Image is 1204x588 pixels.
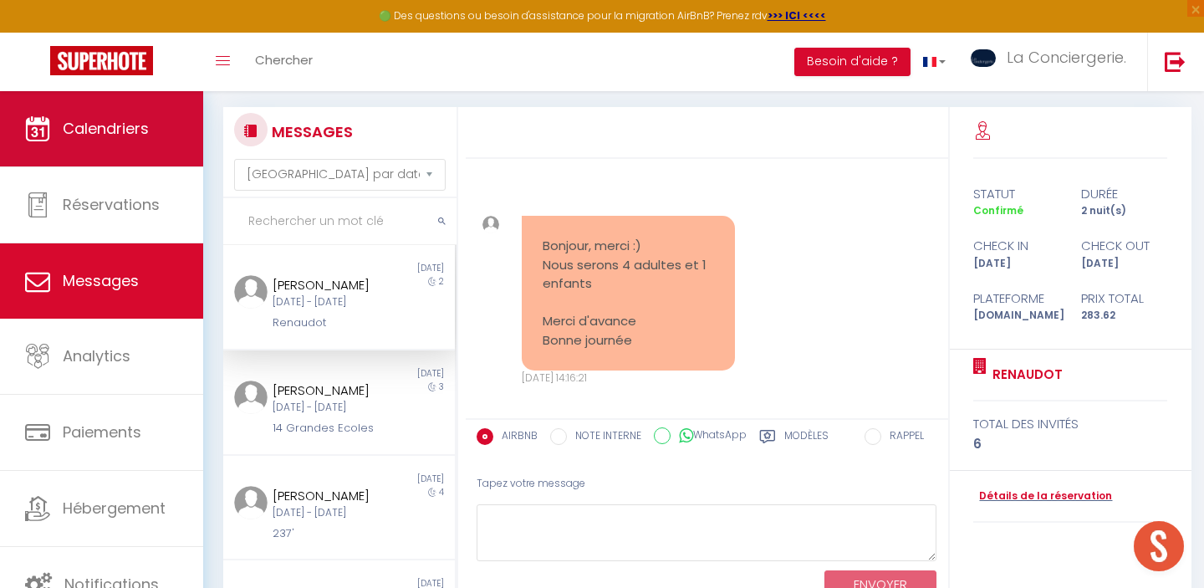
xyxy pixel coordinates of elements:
a: Chercher [242,33,325,91]
a: ... La Conciergerie. [958,33,1147,91]
div: check out [1070,236,1178,256]
img: ... [234,486,268,519]
span: Messages [63,270,139,291]
input: Rechercher un mot clé [223,198,457,245]
img: ... [234,381,268,414]
div: [DATE] [339,473,454,486]
h3: MESSAGES [268,113,353,151]
label: Modèles [784,428,829,449]
div: [DATE] - [DATE] [273,505,385,521]
div: [DATE] 14:16:21 [522,371,735,386]
div: 283.62 [1070,308,1178,324]
div: [DATE] [339,367,454,381]
span: Chercher [255,51,313,69]
div: statut [962,184,1070,204]
div: 237' [273,525,385,542]
div: 14 Grandes Ecoles [273,420,385,437]
span: Hébergement [63,498,166,519]
a: Renaudot [987,365,1063,385]
div: [PERSON_NAME] [273,486,385,506]
img: logout [1165,51,1186,72]
label: NOTE INTERNE [567,428,641,447]
div: Plateforme [962,289,1070,309]
label: AIRBNB [493,428,538,447]
span: Calendriers [63,118,149,139]
div: durée [1070,184,1178,204]
div: [DATE] [962,256,1070,272]
a: >>> ICI <<<< [768,8,826,23]
span: Réservations [63,194,160,215]
img: ... [971,49,996,67]
img: ... [234,275,268,309]
div: Tapez votre message [477,463,937,504]
img: Super Booking [50,46,153,75]
div: [DATE] [339,262,454,275]
span: 3 [439,381,444,393]
span: Paiements [63,422,141,442]
div: total des invités [973,414,1167,434]
div: 2 nuit(s) [1070,203,1178,219]
button: Besoin d'aide ? [794,48,911,76]
span: La Conciergerie. [1007,47,1126,68]
div: [PERSON_NAME] [273,275,385,295]
pre: Bonjour, merci :) Nous serons 4 adultes et 1 enfants Merci d'avance Bonne journée [543,237,714,350]
div: [DATE] - [DATE] [273,294,385,310]
span: Analytics [63,345,130,366]
div: Prix total [1070,289,1178,309]
div: Ouvrir le chat [1134,521,1184,571]
div: 6 [973,434,1167,454]
label: WhatsApp [671,427,747,446]
img: ... [482,216,500,233]
div: [DATE] - [DATE] [273,400,385,416]
div: Renaudot [273,314,385,331]
span: 2 [439,275,444,288]
div: [DATE] [1070,256,1178,272]
span: Confirmé [973,203,1023,217]
a: Détails de la réservation [973,488,1112,504]
div: [PERSON_NAME] [273,381,385,401]
label: RAPPEL [881,428,924,447]
div: [DOMAIN_NAME] [962,308,1070,324]
span: 4 [439,486,444,499]
div: check in [962,236,1070,256]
